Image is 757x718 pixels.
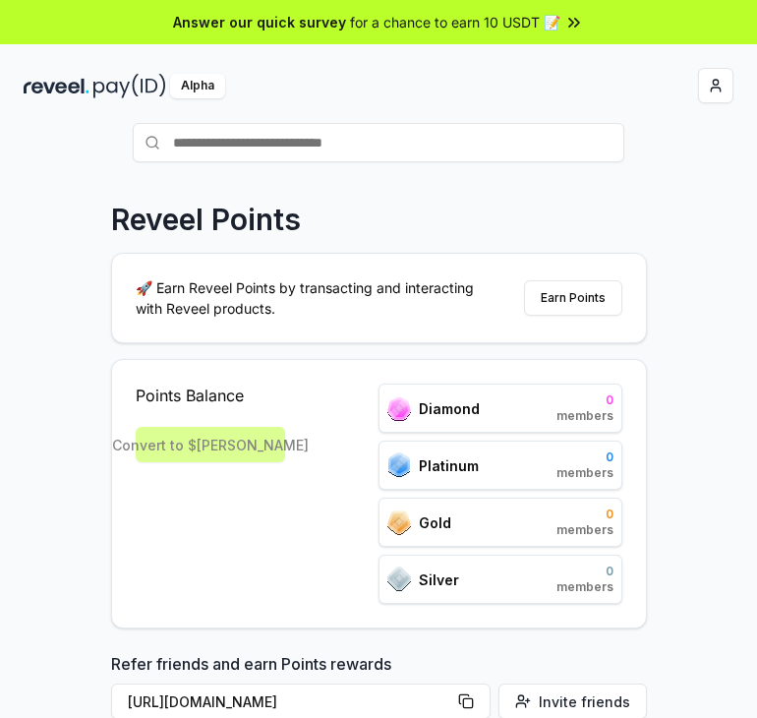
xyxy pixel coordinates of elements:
img: ranks_icon [387,567,411,592]
img: ranks_icon [387,510,411,535]
div: Alpha [170,74,225,98]
span: Platinum [419,455,479,476]
p: 🚀 Earn Reveel Points by transacting and interacting with Reveel products. [136,277,490,319]
p: Reveel Points [111,202,301,237]
span: 0 [556,564,613,579]
span: members [556,465,613,481]
span: members [556,579,613,595]
span: for a chance to earn 10 USDT 📝 [350,12,560,32]
span: 0 [556,449,613,465]
span: Answer our quick survey [173,12,346,32]
span: members [556,408,613,424]
span: Gold [419,512,451,533]
img: ranks_icon [387,452,411,478]
span: Points Balance [136,384,285,407]
img: reveel_dark [24,74,89,98]
img: pay_id [93,74,166,98]
span: 0 [556,392,613,408]
span: Silver [419,569,459,590]
span: 0 [556,507,613,522]
span: Invite friends [539,691,630,712]
img: ranks_icon [387,396,411,421]
span: members [556,522,613,538]
span: Diamond [419,398,480,419]
button: Earn Points [524,280,622,316]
